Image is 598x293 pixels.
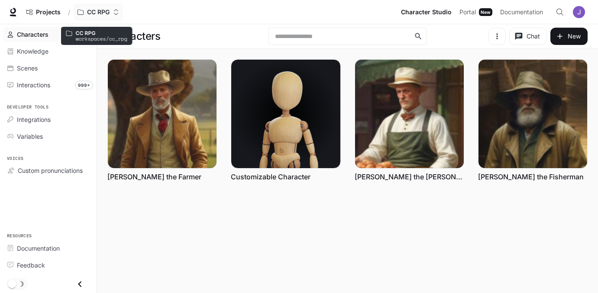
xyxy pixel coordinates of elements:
div: New [479,8,492,16]
span: Scenes [17,64,38,73]
span: Feedback [17,261,45,270]
a: Variables [3,129,93,144]
span: Portal [459,7,476,18]
span: Variables [17,132,43,141]
div: / [65,8,74,17]
a: Documentation [497,3,550,21]
button: Close drawer [70,275,90,293]
button: Open workspace menu [74,3,123,21]
a: [PERSON_NAME] the Fisherman [478,172,584,182]
button: Open Command Menu [551,3,569,21]
a: [PERSON_NAME] the Farmer [107,172,201,182]
span: Knowledge [17,47,48,56]
span: Documentation [500,7,543,18]
span: 999+ [75,81,93,89]
h1: Characters [107,28,160,45]
span: Documentation [17,244,60,253]
a: Custom pronunciations [3,163,93,178]
span: Custom pronunciations [18,166,83,175]
p: CC RPG [76,30,127,36]
img: Frank the Fisherman [478,60,587,168]
img: Bernard the Farmer [108,60,217,168]
span: Characters [17,30,48,39]
a: Interactions [3,77,93,92]
p: CC RPG [87,9,110,16]
a: Scenes [3,61,93,76]
a: Character Studio [398,3,455,21]
img: User avatar [573,6,585,18]
a: [PERSON_NAME] the [PERSON_NAME] [355,172,464,182]
a: Knowledge [3,44,93,59]
button: User avatar [570,3,588,21]
button: New [550,28,588,45]
a: Customizable Character [231,172,310,182]
span: Integrations [17,115,51,124]
a: PortalNew [456,3,496,21]
a: Feedback [3,258,93,273]
img: Daniel the baker [355,60,464,168]
img: Customizable Character [231,60,340,168]
a: Documentation [3,241,93,256]
button: Chat [509,28,547,45]
span: Dark mode toggle [8,279,16,288]
span: Character Studio [401,7,452,18]
span: Interactions [17,80,50,89]
a: Integrations [3,112,93,127]
a: Characters [3,27,93,42]
a: Go to projects [23,3,65,21]
span: Projects [36,9,61,16]
p: workspaces/cc_rpg [76,36,127,41]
